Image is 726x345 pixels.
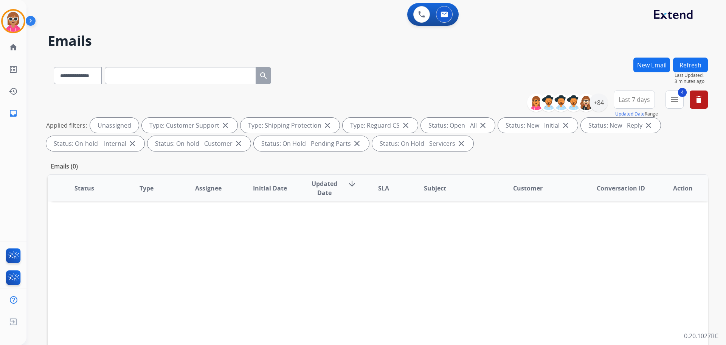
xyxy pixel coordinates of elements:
[352,139,361,148] mat-icon: close
[597,184,645,193] span: Conversation ID
[254,136,369,151] div: Status: On Hold - Pending Parts
[234,139,243,148] mat-icon: close
[619,98,650,101] span: Last 7 days
[401,121,410,130] mat-icon: close
[561,121,570,130] mat-icon: close
[633,58,670,72] button: New Email
[673,58,708,72] button: Refresh
[140,184,154,193] span: Type
[323,121,332,130] mat-icon: close
[240,118,340,133] div: Type: Shipping Protection
[9,109,18,118] mat-icon: inbox
[221,121,230,130] mat-icon: close
[665,91,684,109] button: 4
[589,94,608,112] div: +84
[372,136,473,151] div: Status: On Hold - Servicers
[646,175,708,201] th: Action
[48,162,81,171] p: Emails (0)
[343,118,418,133] div: Type: Reguard CS
[9,65,18,74] mat-icon: list_alt
[142,118,237,133] div: Type: Customer Support
[46,136,144,151] div: Status: On-hold – Internal
[9,87,18,96] mat-icon: history
[195,184,222,193] span: Assignee
[615,111,658,117] span: Range
[675,72,708,78] span: Last Updated:
[615,111,645,117] button: Updated Date
[90,118,139,133] div: Unassigned
[147,136,251,151] div: Status: On-hold - Customer
[9,43,18,52] mat-icon: home
[307,179,342,197] span: Updated Date
[424,184,446,193] span: Subject
[421,118,495,133] div: Status: Open - All
[644,121,653,130] mat-icon: close
[694,95,703,104] mat-icon: delete
[513,184,543,193] span: Customer
[675,78,708,84] span: 3 minutes ago
[46,121,87,130] p: Applied filters:
[581,118,661,133] div: Status: New - Reply
[478,121,487,130] mat-icon: close
[347,179,357,188] mat-icon: arrow_downward
[670,95,679,104] mat-icon: menu
[48,33,708,48] h2: Emails
[684,331,718,340] p: 0.20.1027RC
[259,71,268,80] mat-icon: search
[678,88,687,97] span: 4
[614,91,655,109] button: Last 7 days
[3,11,24,32] img: avatar
[128,139,137,148] mat-icon: close
[378,184,389,193] span: SLA
[74,184,94,193] span: Status
[498,118,578,133] div: Status: New - Initial
[457,139,466,148] mat-icon: close
[253,184,287,193] span: Initial Date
